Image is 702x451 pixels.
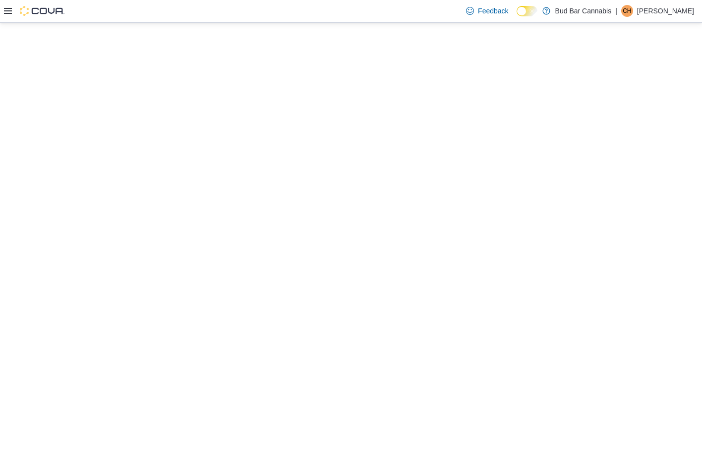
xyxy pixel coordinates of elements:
[637,5,694,17] p: [PERSON_NAME]
[462,1,512,21] a: Feedback
[555,5,612,17] p: Bud Bar Cannabis
[623,5,631,17] span: CH
[517,6,537,16] input: Dark Mode
[615,5,617,17] p: |
[621,5,633,17] div: Caleb H
[20,6,64,16] img: Cova
[478,6,508,16] span: Feedback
